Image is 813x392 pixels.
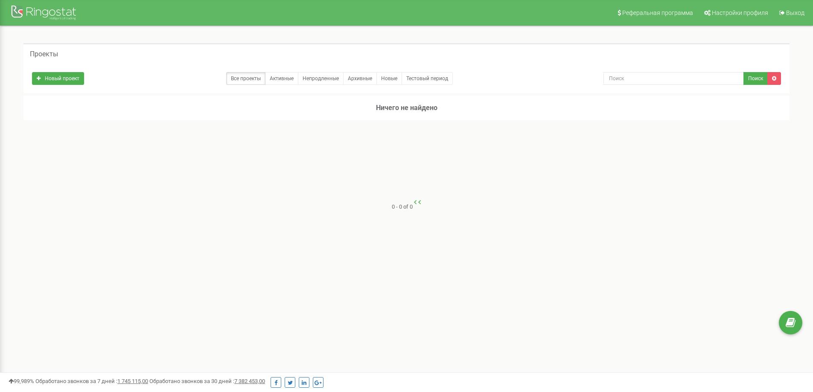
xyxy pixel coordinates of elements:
a: Тестовый период [402,72,453,85]
a: Непродленные [298,72,344,85]
span: 99,989% [9,378,34,384]
a: Архивные [343,72,377,85]
h3: Ничего не найдено [23,96,790,120]
button: Поиск [743,72,768,85]
u: 1 745 115,00 [117,378,148,384]
span: 0 - 0 of 0 [392,203,413,210]
span: Выход [786,9,804,16]
h5: Проекты [30,50,58,58]
a: Все проекты [226,72,265,85]
span: Обработано звонков за 30 дней : [149,378,265,384]
a: Сбросить [767,72,781,85]
u: 7 382 453,00 [234,378,265,384]
span: Реферальная программа [622,9,693,16]
span: Обработано звонков за 7 дней : [35,378,148,384]
nav: ... [23,196,790,211]
a: Новые [376,72,402,85]
a: Новый проект [32,72,84,85]
span: Настройки профиля [712,9,768,16]
input: Поиск [603,72,744,85]
a: Активные [265,72,298,85]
